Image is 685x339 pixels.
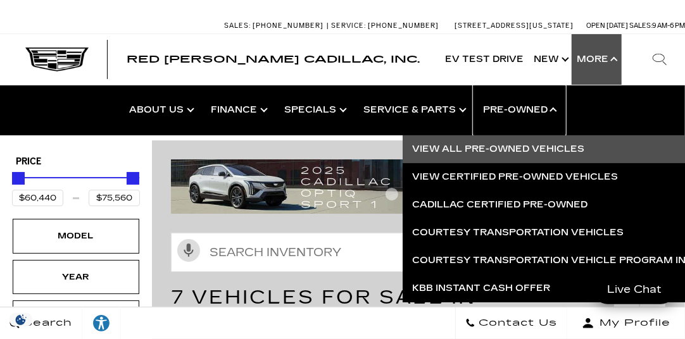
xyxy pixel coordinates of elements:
span: Sales: [629,22,652,30]
a: Pre-Owned [474,85,565,135]
a: Contact Us [455,307,567,339]
a: Sales: [PHONE_NUMBER] [224,22,327,29]
span: 9 AM-6 PM [652,22,685,30]
button: More [572,34,622,85]
span: [PHONE_NUMBER] [253,22,324,30]
div: Year [44,270,108,284]
span: Sales: [224,22,251,30]
div: YearYear [13,260,139,294]
section: Click to Open Cookie Consent Modal [6,313,35,326]
span: Search [20,314,72,332]
img: Opt-Out Icon [6,313,35,326]
a: Service & Parts [354,85,474,135]
img: Cadillac Dark Logo with Cadillac White Text [25,47,89,71]
div: Price [12,168,140,206]
a: Red [PERSON_NAME] Cadillac, Inc. [127,54,420,65]
div: MakeMake [13,300,139,335]
span: Service: [331,22,366,30]
img: 2508-August-FOM-OPTIQ-Lease9 [171,159,676,214]
span: [PHONE_NUMBER] [368,22,439,30]
input: Maximum [89,190,140,206]
span: Go to slide 1 [386,188,398,200]
a: Explore your accessibility options [82,307,121,339]
a: New [529,34,572,85]
div: ModelModel [13,219,139,253]
span: Contact Us [475,314,557,332]
a: Live Chat [593,274,676,304]
div: Explore your accessibility options [82,314,120,333]
span: Red [PERSON_NAME] Cadillac, Inc. [127,53,420,65]
span: Open [DATE] [586,22,628,30]
a: [STREET_ADDRESS][US_STATE] [455,22,574,30]
button: Open user profile menu [567,307,685,339]
a: Specials [275,85,354,135]
span: My Profile [594,314,670,332]
a: EV Test Drive [440,34,529,85]
a: Service: [PHONE_NUMBER] [327,22,442,29]
svg: Click to toggle on voice search [177,239,200,262]
h5: Price [16,156,136,168]
input: Search Inventory [171,233,666,272]
a: About Us [120,85,201,135]
span: Live Chat [601,282,668,297]
input: Minimum [12,190,63,206]
div: Maximum Price [127,172,139,185]
div: Model [44,229,108,243]
div: Minimum Price [12,172,25,185]
a: Finance [201,85,275,135]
